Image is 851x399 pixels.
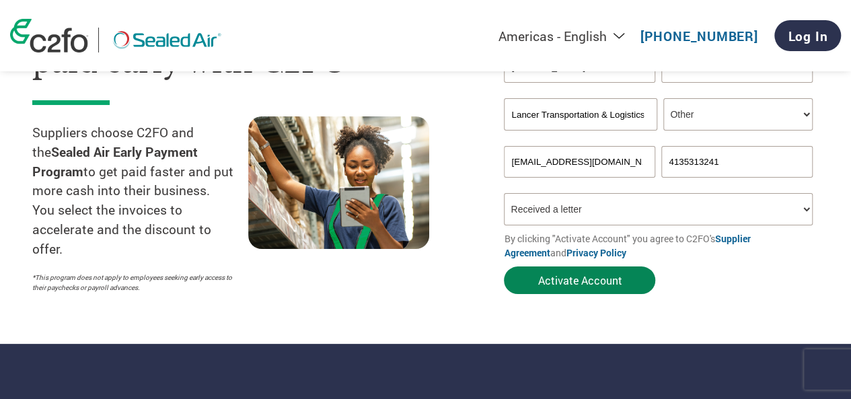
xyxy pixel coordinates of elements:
[661,146,812,178] input: Phone*
[248,116,429,249] img: supply chain worker
[32,143,198,180] strong: Sealed Air Early Payment Program
[504,179,655,188] div: Inavlid Email Address
[774,20,841,51] a: Log In
[504,132,812,141] div: Invalid company name or company name is too long
[504,266,655,294] button: Activate Account
[504,84,655,93] div: Invalid first name or first name is too long
[109,28,225,52] img: Sealed Air
[32,123,248,259] p: Suppliers choose C2FO and the to get paid faster and put more cash into their business. You selec...
[663,98,812,131] select: Title/Role
[32,273,235,293] p: *This program does not apply to employees seeking early access to their paychecks or payroll adva...
[640,28,758,44] a: [PHONE_NUMBER]
[661,179,812,188] div: Inavlid Phone Number
[504,232,750,259] a: Supplier Agreement
[504,231,819,260] p: By clicking "Activate Account" you agree to C2FO's and
[10,19,88,52] img: c2fo logo
[504,146,655,178] input: Invalid Email format
[504,98,657,131] input: Your company name*
[661,84,812,93] div: Invalid last name or last name is too long
[566,246,626,259] a: Privacy Policy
